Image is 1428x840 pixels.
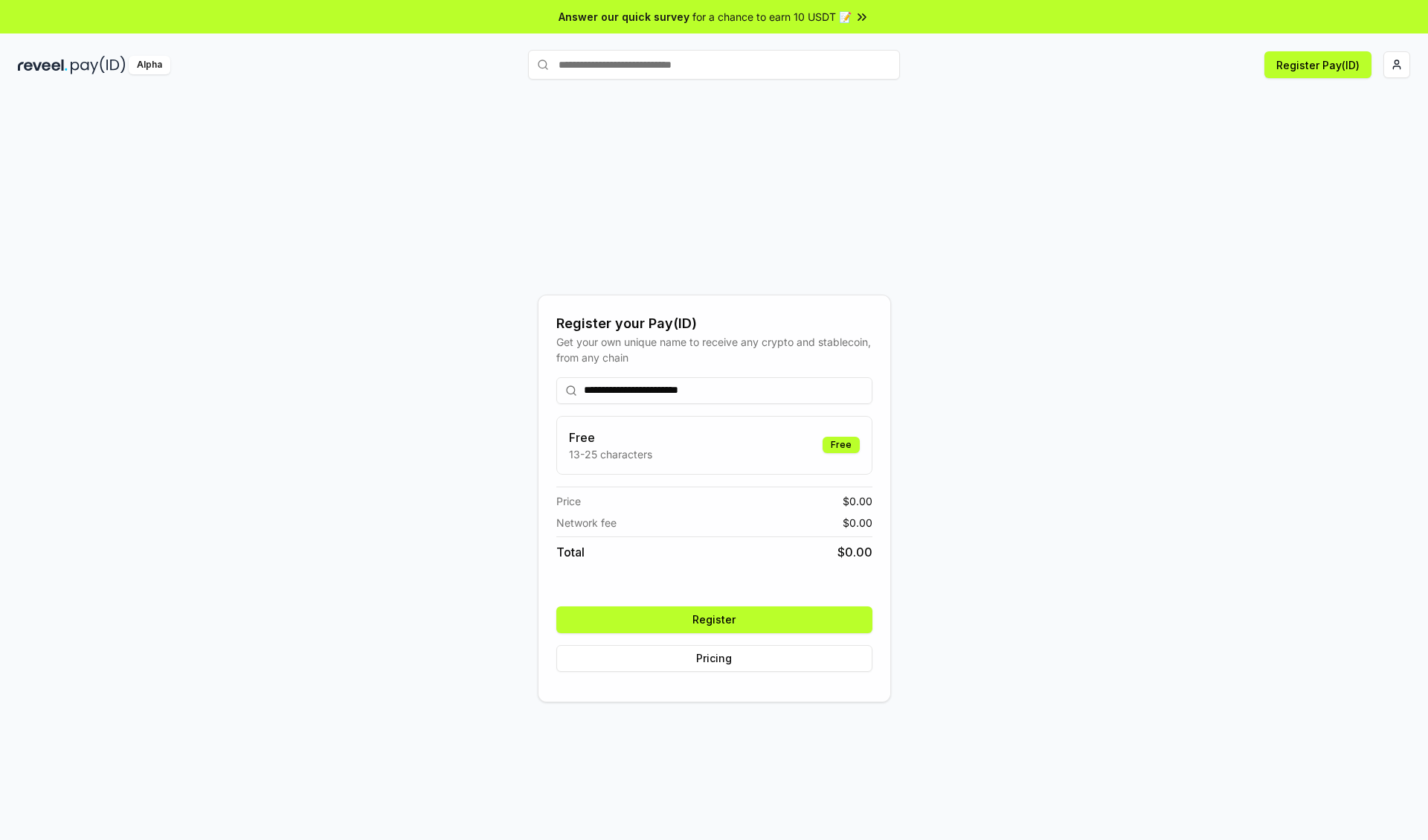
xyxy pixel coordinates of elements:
[129,56,170,74] div: Alpha
[556,334,872,365] div: Get your own unique name to receive any crypto and stablecoin, from any chain
[837,543,872,561] span: $ 0.00
[569,446,652,462] p: 13-25 characters
[556,515,617,530] span: Network fee
[556,313,872,334] div: Register your Pay(ID)
[823,437,860,453] div: Free
[556,606,872,633] button: Register
[556,543,585,561] span: Total
[556,493,581,509] span: Price
[843,515,872,530] span: $ 0.00
[843,493,872,509] span: $ 0.00
[556,645,872,672] button: Pricing
[18,56,68,74] img: reveel_dark
[569,429,652,446] h3: Free
[559,9,689,25] span: Answer our quick survey
[1264,51,1371,78] button: Register Pay(ID)
[71,56,126,74] img: pay_id
[692,9,852,25] span: for a chance to earn 10 USDT 📝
